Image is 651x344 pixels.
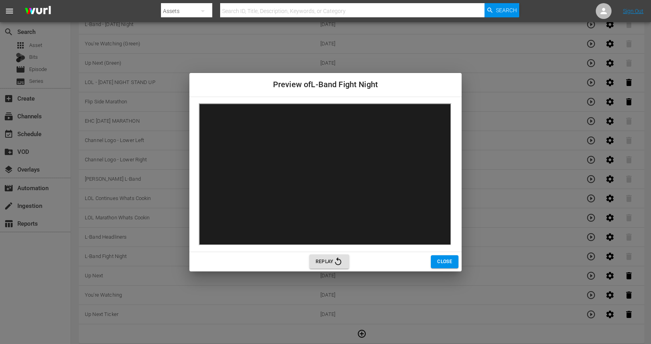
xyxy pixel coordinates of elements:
button: Close [431,255,458,268]
span: Close [437,258,452,266]
span: menu [5,6,14,16]
span: Preview of L-Band Fight Night [273,80,378,89]
button: Replay [309,254,349,269]
span: Replay [316,257,343,266]
span: Search [496,3,517,17]
a: Sign Out [623,8,644,14]
img: ans4CAIJ8jUAAAAAAAAAAAAAAAAAAAAAAAAgQb4GAAAAAAAAAAAAAAAAAAAAAAAAJMjXAAAAAAAAAAAAAAAAAAAAAAAAgAT5G... [19,2,57,21]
